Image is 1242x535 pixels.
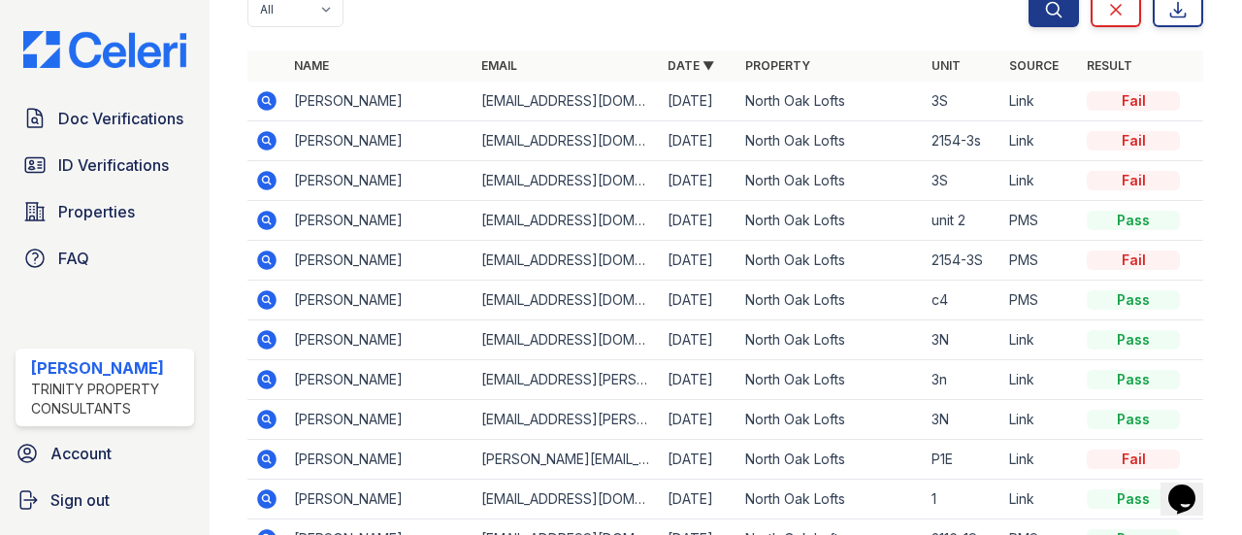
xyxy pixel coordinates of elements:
td: [PERSON_NAME] [286,400,473,440]
td: [PERSON_NAME] [286,480,473,519]
span: ID Verifications [58,153,169,177]
a: FAQ [16,239,194,278]
td: [PERSON_NAME] [286,360,473,400]
td: 2154-3s [924,121,1001,161]
a: Result [1087,58,1132,73]
a: Account [8,434,202,473]
div: [PERSON_NAME] [31,356,186,380]
td: Link [1001,320,1079,360]
td: North Oak Lofts [737,241,924,281]
a: Unit [931,58,961,73]
td: [EMAIL_ADDRESS][DOMAIN_NAME] [474,201,660,241]
td: Link [1001,82,1079,121]
td: 3N [924,400,1001,440]
td: North Oak Lofts [737,400,924,440]
a: Date ▼ [668,58,714,73]
td: 2154-3S [924,241,1001,281]
div: Pass [1087,330,1180,350]
div: Pass [1087,290,1180,310]
iframe: chat widget [1160,457,1223,516]
td: North Oak Lofts [737,121,924,161]
td: [EMAIL_ADDRESS][PERSON_NAME][DOMAIN_NAME] [474,360,660,400]
a: Properties [16,192,194,231]
td: c4 [924,281,1001,320]
td: 3S [924,82,1001,121]
td: Link [1001,121,1079,161]
td: [PERSON_NAME] [286,440,473,480]
td: [EMAIL_ADDRESS][DOMAIN_NAME] [474,241,660,281]
td: North Oak Lofts [737,281,924,320]
td: [DATE] [660,161,737,201]
td: Link [1001,440,1079,480]
td: [EMAIL_ADDRESS][DOMAIN_NAME] [474,82,660,121]
td: North Oak Lofts [737,201,924,241]
a: ID Verifications [16,146,194,184]
td: [PERSON_NAME] [286,121,473,161]
div: Pass [1087,211,1180,230]
div: Fail [1087,91,1180,111]
td: [DATE] [660,320,737,360]
td: [PERSON_NAME] [286,241,473,281]
td: [EMAIL_ADDRESS][DOMAIN_NAME] [474,121,660,161]
td: North Oak Lofts [737,480,924,519]
td: [DATE] [660,241,737,281]
a: Sign out [8,481,202,519]
td: [DATE] [660,281,737,320]
td: PMS [1001,201,1079,241]
td: [EMAIL_ADDRESS][DOMAIN_NAME] [474,161,660,201]
td: North Oak Lofts [737,82,924,121]
td: [PERSON_NAME] [286,201,473,241]
td: [PERSON_NAME] [286,281,473,320]
td: [DATE] [660,400,737,440]
td: Link [1001,161,1079,201]
span: Account [50,442,112,465]
td: 3S [924,161,1001,201]
td: [PERSON_NAME] [286,82,473,121]
div: Fail [1087,450,1180,469]
td: [DATE] [660,121,737,161]
span: Doc Verifications [58,107,183,130]
td: [PERSON_NAME][EMAIL_ADDRESS][DOMAIN_NAME] [474,440,660,480]
td: [EMAIL_ADDRESS][DOMAIN_NAME] [474,320,660,360]
td: PMS [1001,281,1079,320]
div: Pass [1087,489,1180,509]
div: Trinity Property Consultants [31,380,186,418]
td: P1E [924,440,1001,480]
td: [DATE] [660,480,737,519]
td: Link [1001,360,1079,400]
td: [DATE] [660,82,737,121]
td: unit 2 [924,201,1001,241]
td: Link [1001,480,1079,519]
div: Fail [1087,171,1180,190]
img: CE_Logo_Blue-a8612792a0a2168367f1c8372b55b34899dd931a85d93a1a3d3e32e68fde9ad4.png [8,31,202,68]
td: North Oak Lofts [737,440,924,480]
div: Pass [1087,410,1180,429]
span: Properties [58,200,135,223]
td: [PERSON_NAME] [286,161,473,201]
td: [DATE] [660,360,737,400]
td: 1 [924,480,1001,519]
td: [PERSON_NAME] [286,320,473,360]
td: 3n [924,360,1001,400]
td: [DATE] [660,440,737,480]
td: Link [1001,400,1079,440]
td: [DATE] [660,201,737,241]
td: [EMAIL_ADDRESS][DOMAIN_NAME] [474,281,660,320]
div: Fail [1087,131,1180,150]
td: North Oak Lofts [737,320,924,360]
a: Email [481,58,517,73]
a: Source [1009,58,1059,73]
a: Property [745,58,810,73]
a: Doc Verifications [16,99,194,138]
td: 3N [924,320,1001,360]
td: North Oak Lofts [737,161,924,201]
td: [EMAIL_ADDRESS][PERSON_NAME][DOMAIN_NAME] [474,400,660,440]
td: North Oak Lofts [737,360,924,400]
div: Pass [1087,370,1180,389]
div: Fail [1087,251,1180,270]
td: [EMAIL_ADDRESS][DOMAIN_NAME] [474,480,660,519]
td: PMS [1001,241,1079,281]
a: Name [294,58,329,73]
span: FAQ [58,247,89,270]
